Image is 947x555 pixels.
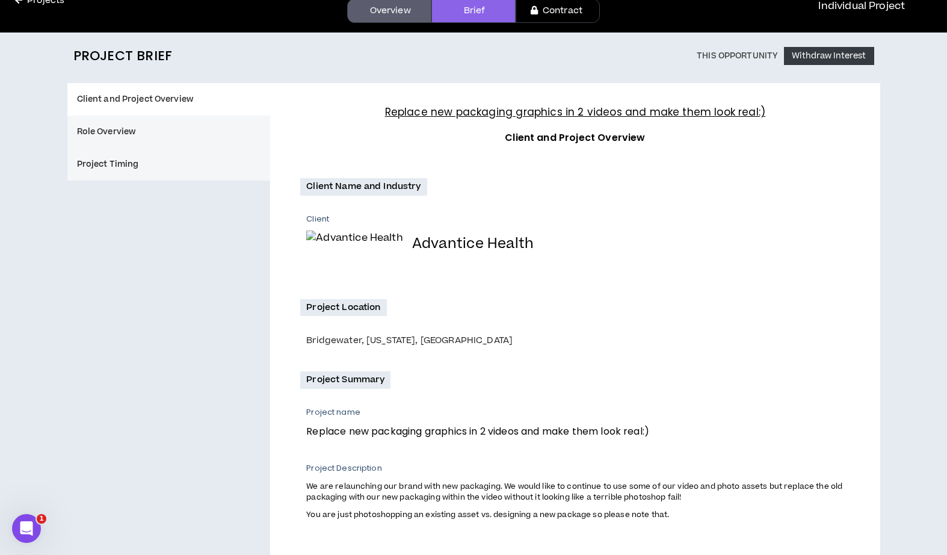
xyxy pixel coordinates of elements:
[306,231,403,258] img: Advantice Health
[306,214,329,225] p: Client
[412,236,534,252] h4: Advantice Health
[67,148,271,181] button: Project Timing
[37,514,46,524] span: 1
[67,116,271,148] button: Role Overview
[300,130,850,146] h3: Client and Project Overview
[300,178,427,195] p: Client Name and Industry
[73,48,173,64] h2: Project Brief
[784,47,874,65] button: Withdraw Interest
[306,334,850,347] div: Bridgewater, [US_STATE], [GEOGRAPHIC_DATA]
[300,104,850,120] h4: Replace new packaging graphics in 2 videos and make them look real:)
[306,424,841,439] p: Replace new packaging graphics in 2 videos and make them look real:)
[300,299,386,316] p: Project Location
[697,51,778,61] p: This Opportunity
[306,509,669,520] span: You are just photoshopping an existing asset vs. designing a new package so please note that.
[306,481,842,503] span: We are relaunching our brand with new packaging. We would like to continue to use some of our vid...
[12,514,41,543] iframe: Intercom live chat
[306,407,841,418] p: Project name
[300,371,390,388] p: Project Summary
[306,463,850,474] p: Project Description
